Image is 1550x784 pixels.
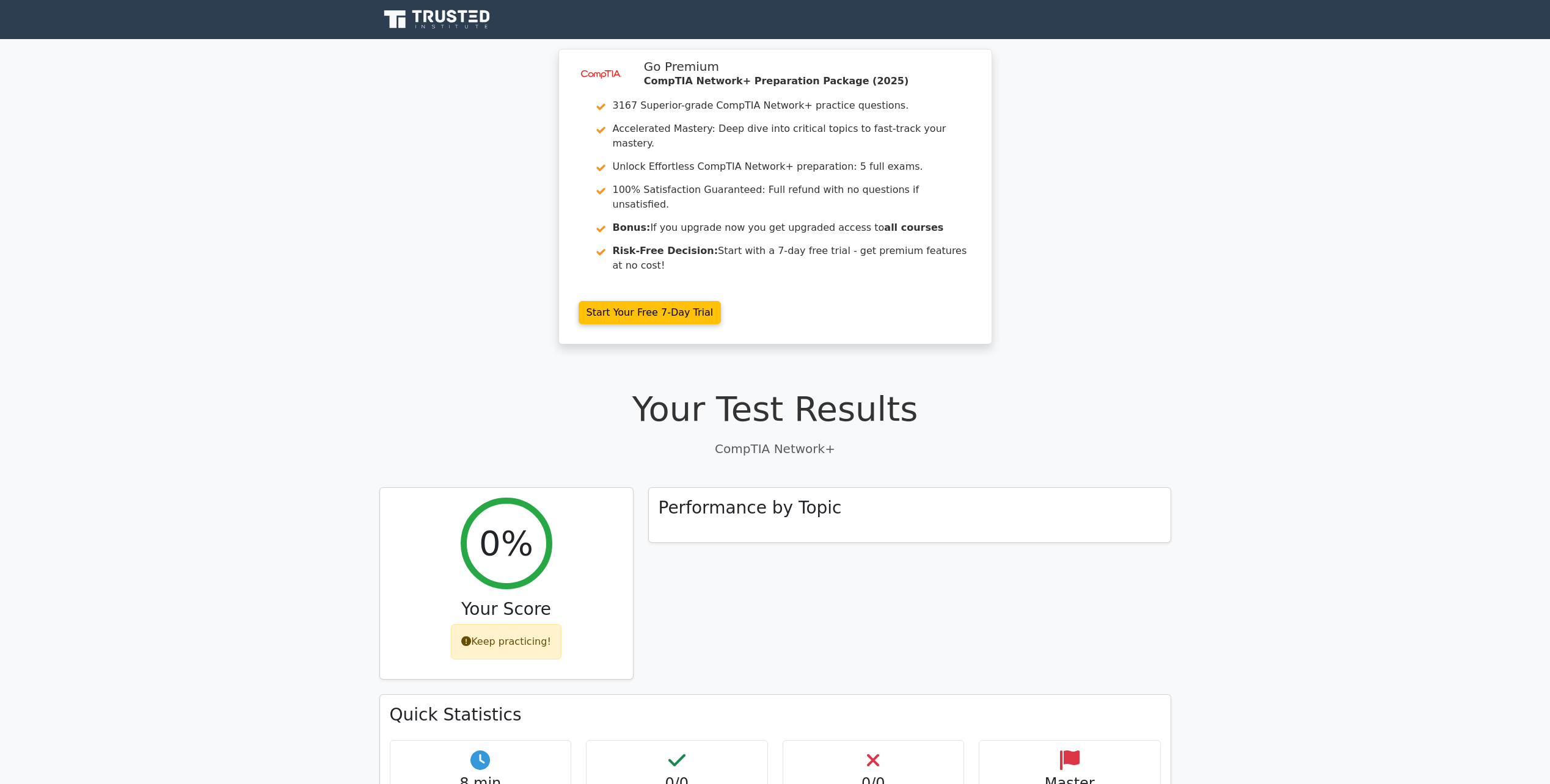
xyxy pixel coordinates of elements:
a: Start Your Free 7-Day Trial [579,301,722,324]
h3: Performance by Topic [659,498,842,518]
p: CompTIA Network+ [379,440,1171,458]
h3: Your Score [390,599,623,620]
h2: 0% [479,523,533,564]
h1: Your Test Results [379,388,1171,429]
h3: Quick Statistics [390,705,1161,725]
div: Keep practicing! [451,624,561,659]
